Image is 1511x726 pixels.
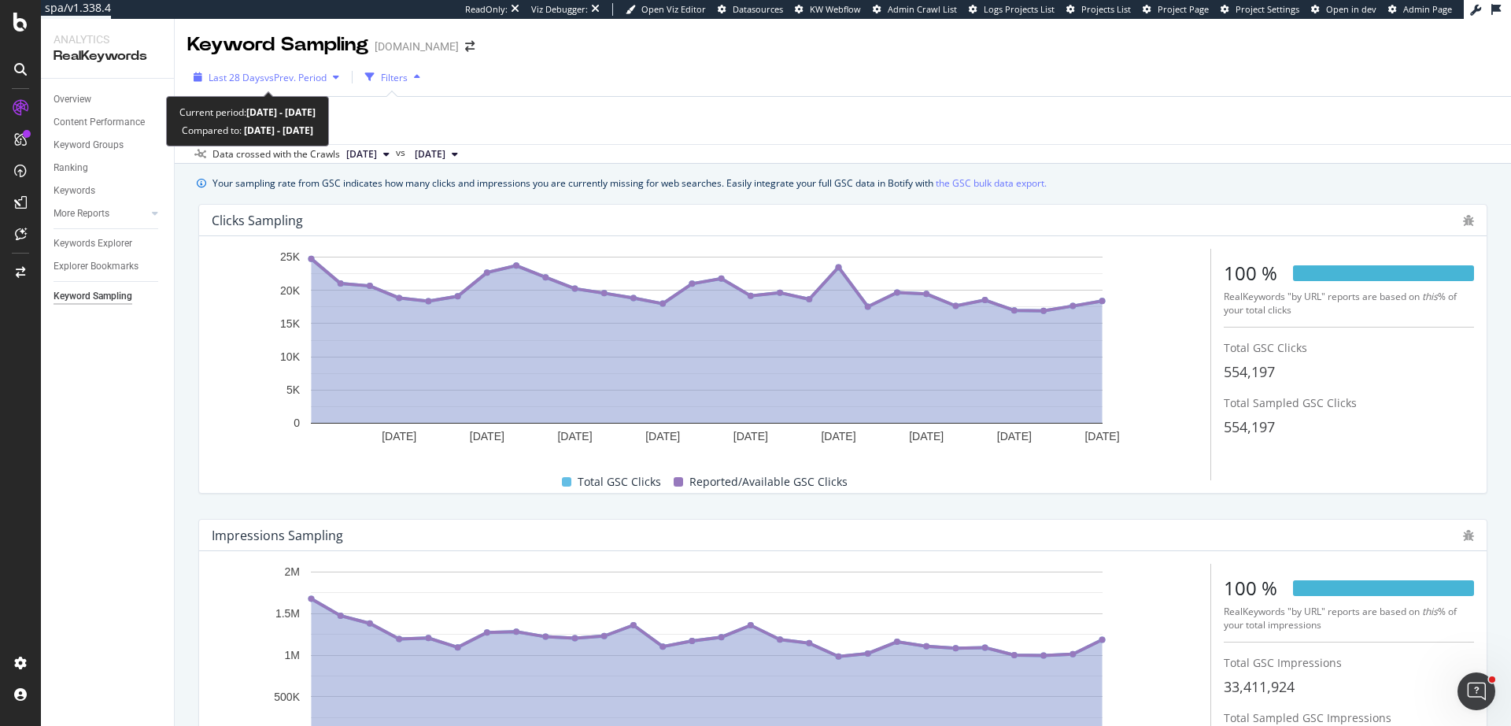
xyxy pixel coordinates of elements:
a: Explorer Bookmarks [54,258,163,275]
text: [DATE] [733,430,768,443]
div: RealKeywords [54,47,161,65]
span: Total GSC Clicks [578,472,661,491]
span: Total Sampled GSC Impressions [1224,710,1391,725]
a: Open Viz Editor [626,3,706,16]
div: ReadOnly: [465,3,508,16]
text: 20K [280,284,301,297]
span: Admin Crawl List [888,3,957,15]
a: Keyword Sampling [54,288,163,305]
a: Content Performance [54,114,163,131]
div: 100 % [1224,260,1277,287]
a: Ranking [54,160,163,176]
a: Projects List [1066,3,1131,16]
span: Datasources [733,3,783,15]
div: Keyword Sampling [187,31,368,58]
span: 33,411,924 [1224,677,1295,696]
text: 1.5M [275,607,300,620]
div: Your sampling rate from GSC indicates how many clicks and impressions you are currently missing f... [212,175,1047,191]
a: Keyword Groups [54,137,163,154]
div: Keywords Explorer [54,235,132,252]
div: RealKeywords "by URL" reports are based on % of your total clicks [1224,290,1474,317]
text: 15K [280,317,301,330]
div: Current period: [179,103,316,121]
button: Filters [359,65,427,90]
div: Filters [381,71,408,84]
text: [DATE] [997,430,1032,443]
i: this [1422,605,1438,618]
span: 2025 Sep. 23rd [346,147,377,161]
span: Projects List [1081,3,1131,15]
text: 2M [285,566,300,579]
span: Project Page [1158,3,1209,15]
span: Open in dev [1326,3,1376,15]
button: [DATE] [408,145,464,164]
a: Admin Page [1388,3,1452,16]
button: [DATE] [340,145,396,164]
span: vs Prev. Period [264,71,327,84]
span: Project Settings [1236,3,1299,15]
b: [DATE] - [DATE] [246,106,316,119]
span: vs [396,146,408,160]
span: KW Webflow [810,3,861,15]
div: Keyword Sampling [54,288,132,305]
a: Open in dev [1311,3,1376,16]
div: Overview [54,91,91,108]
text: [DATE] [909,430,944,443]
div: Data crossed with the Crawls [212,147,340,161]
div: Explorer Bookmarks [54,258,139,275]
a: Project Settings [1221,3,1299,16]
span: Last 28 Days [209,71,264,84]
span: Total GSC Clicks [1224,340,1307,355]
span: Admin Page [1403,3,1452,15]
a: Keywords Explorer [54,235,163,252]
text: [DATE] [645,430,680,443]
div: Ranking [54,160,88,176]
div: info banner [197,175,1489,191]
div: bug [1463,530,1474,541]
text: 500K [274,691,300,703]
text: [DATE] [821,430,855,443]
i: this [1422,290,1438,303]
span: Open Viz Editor [641,3,706,15]
a: Datasources [718,3,783,16]
text: [DATE] [1084,430,1119,443]
text: 1M [285,649,300,661]
a: Project Page [1143,3,1209,16]
text: 0 [294,417,300,430]
div: More Reports [54,206,109,222]
a: Admin Crawl List [873,3,957,16]
span: Total Sampled GSC Clicks [1224,395,1357,410]
a: Keywords [54,183,163,199]
div: [DOMAIN_NAME] [375,39,459,54]
div: Keyword Groups [54,137,124,154]
div: Compared to: [182,121,313,139]
text: 10K [280,350,301,363]
div: Impressions Sampling [212,528,343,543]
text: 5K [286,383,301,396]
span: Total GSC Impressions [1224,655,1342,670]
button: Last 28 DaysvsPrev. Period [187,65,345,90]
span: Logs Projects List [984,3,1055,15]
span: 554,197 [1224,362,1275,381]
div: Clicks Sampling [212,213,303,228]
div: RealKeywords "by URL" reports are based on % of your total impressions [1224,605,1474,632]
div: Analytics [54,31,161,47]
div: bug [1463,215,1474,226]
a: Overview [54,91,163,108]
a: KW Webflow [795,3,861,16]
div: 100 % [1224,575,1277,602]
a: the GSC bulk data export. [936,175,1047,191]
text: [DATE] [557,430,592,443]
text: [DATE] [470,430,504,443]
span: 2025 Sep. 2nd [415,147,445,161]
svg: A chart. [212,249,1201,457]
span: 554,197 [1224,417,1275,436]
div: Content Performance [54,114,145,131]
div: Keywords [54,183,95,199]
text: 25K [280,251,301,264]
span: Reported/Available GSC Clicks [689,472,848,491]
text: [DATE] [382,430,416,443]
div: arrow-right-arrow-left [465,41,475,52]
b: [DATE] - [DATE] [242,124,313,137]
